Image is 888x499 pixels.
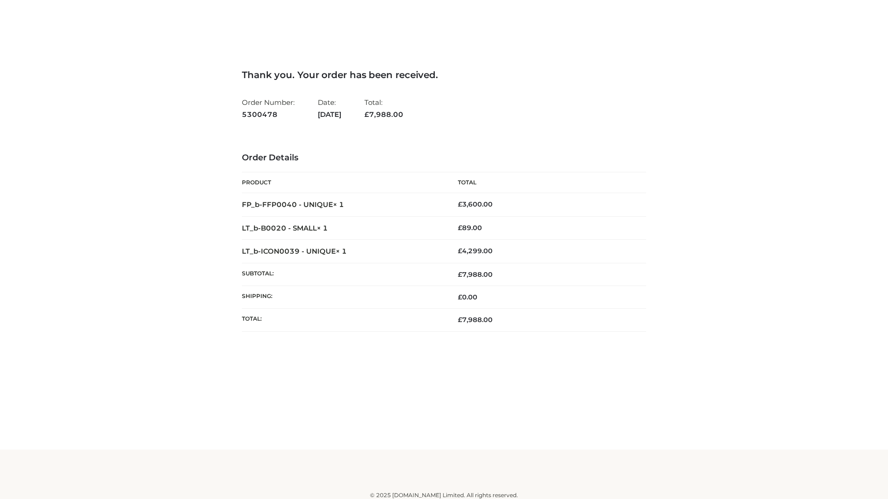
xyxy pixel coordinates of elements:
[242,69,646,80] h3: Thank you. Your order has been received.
[242,172,444,193] th: Product
[318,94,341,122] li: Date:
[458,224,482,232] bdi: 89.00
[444,172,646,193] th: Total
[242,94,295,122] li: Order Number:
[458,316,493,324] span: 7,988.00
[458,247,462,255] span: £
[458,200,462,208] span: £
[336,247,347,256] strong: × 1
[364,110,403,119] span: 7,988.00
[364,110,369,119] span: £
[458,247,493,255] bdi: 4,299.00
[458,200,493,208] bdi: 3,600.00
[318,109,341,121] strong: [DATE]
[364,94,403,122] li: Total:
[458,293,477,301] bdi: 0.00
[458,293,462,301] span: £
[458,270,462,279] span: £
[242,153,646,163] h3: Order Details
[458,270,493,279] span: 7,988.00
[458,316,462,324] span: £
[333,200,344,209] strong: × 1
[242,224,328,232] strong: LT_b-B0020 - SMALL
[458,224,462,232] span: £
[317,224,328,232] strong: × 1
[242,200,344,209] strong: FP_b-FFP0040 - UNIQUE
[242,309,444,331] th: Total:
[242,247,347,256] strong: LT_b-ICON0039 - UNIQUE
[242,286,444,309] th: Shipping:
[242,109,295,121] strong: 5300478
[242,263,444,286] th: Subtotal:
